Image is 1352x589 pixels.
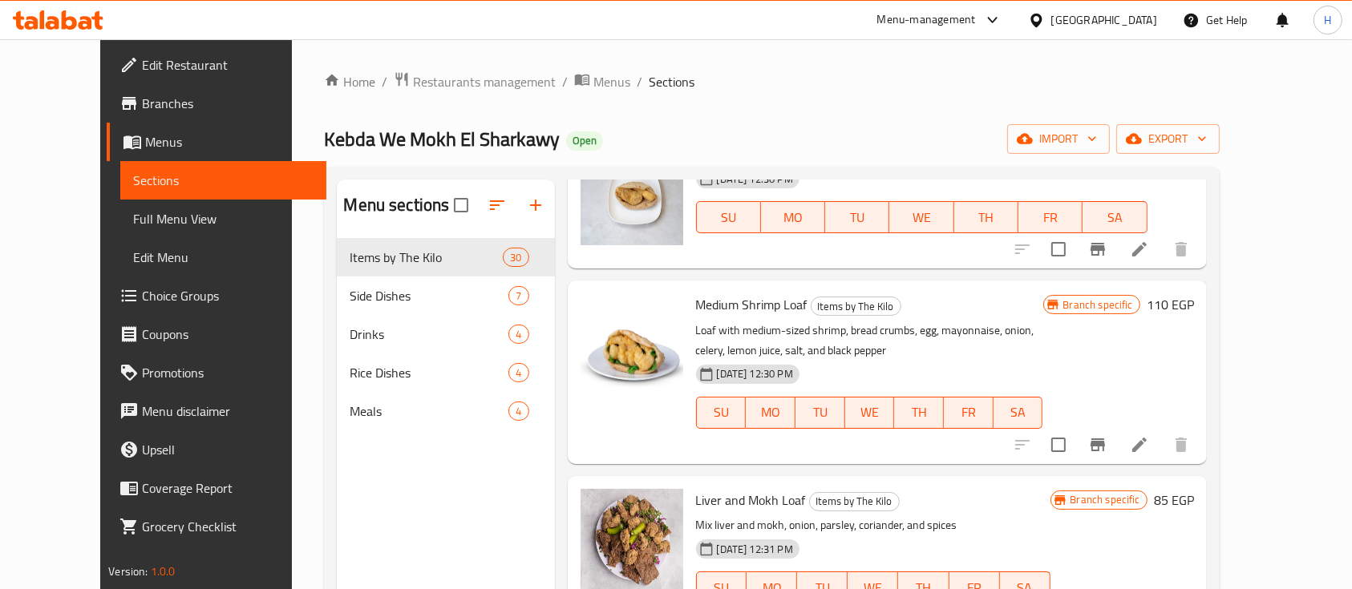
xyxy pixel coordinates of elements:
div: Items by The Kilo30 [337,238,554,276]
span: Select all sections [444,188,478,222]
button: MO [761,201,825,233]
span: Edit Menu [133,248,314,267]
a: Grocery Checklist [107,507,326,546]
span: import [1020,129,1097,149]
span: Version: [108,561,148,582]
span: Side Dishes [350,286,508,305]
button: FR [944,397,994,429]
span: H [1324,11,1331,29]
p: Loaf with medium-sized shrimp, bread crumbs, egg, mayonnaise, onion, celery, lemon juice, salt, a... [696,321,1043,361]
p: Mix liver and mokh, onion, parsley, coriander, and spices [696,515,1050,535]
a: Home [324,72,375,91]
span: [DATE] 12:31 PM [710,542,799,557]
span: Full Menu View [133,209,314,228]
img: Medium Shrimp Loaf [581,293,683,396]
span: SA [1089,206,1140,229]
span: SA [1000,401,1037,424]
a: Restaurants management [394,71,556,92]
span: Sections [133,171,314,190]
nav: Menu sections [337,232,554,437]
a: Edit menu item [1130,435,1149,454]
li: / [382,72,387,91]
span: 4 [509,404,528,419]
span: Edit Restaurant [142,55,314,75]
span: Coupons [142,325,314,344]
button: SA [1083,201,1147,233]
span: Menus [145,132,314,151]
span: SU [703,401,740,424]
button: TU [795,397,845,429]
span: Sections [649,72,694,91]
h6: 110 EGP [1147,293,1194,316]
li: / [637,72,642,91]
span: Items by The Kilo [350,248,503,267]
span: 30 [504,250,528,265]
a: Coverage Report [107,469,326,507]
button: WE [889,201,953,233]
button: Branch-specific-item [1079,426,1117,464]
span: Coverage Report [142,478,314,498]
a: Edit menu item [1130,240,1149,259]
span: WE [896,206,947,229]
span: Meals [350,401,508,421]
a: Sections [120,161,326,200]
a: Coupons [107,315,326,353]
span: Restaurants management [413,72,556,91]
span: Branch specific [1064,492,1147,507]
a: Edit Restaurant [107,46,326,84]
button: SA [994,397,1043,429]
span: TH [961,206,1012,229]
button: WE [845,397,895,429]
span: Sort sections [478,186,516,224]
button: export [1116,124,1220,154]
a: Branches [107,84,326,123]
span: Select to update [1042,232,1075,266]
span: Menus [593,72,630,91]
span: 7 [509,288,528,304]
span: FR [950,401,987,424]
span: Choice Groups [142,286,314,305]
span: Branches [142,94,314,113]
div: Meals4 [337,392,554,430]
span: Branch specific [1057,297,1139,313]
span: [DATE] 12:30 PM [710,366,799,381]
span: SU [703,206,755,229]
h2: Menu sections [343,193,449,217]
span: Promotions [142,363,314,382]
a: Menus [107,123,326,161]
span: Rice Dishes [350,363,508,382]
button: SU [696,201,761,233]
span: Items by The Kilo [810,492,899,510]
span: Items by The Kilo [812,297,901,316]
div: items [503,248,528,267]
span: TH [901,401,937,424]
span: Upsell [142,440,314,459]
a: Choice Groups [107,276,326,315]
span: Liver and Mokh Loaf [696,488,806,512]
span: FR [1025,206,1076,229]
a: Full Menu View [120,200,326,238]
span: 4 [509,327,528,342]
div: Side Dishes7 [337,276,554,315]
li: / [562,72,568,91]
span: Open [566,134,603,147]
img: Fish Loaf [581,143,683,245]
button: Add section [516,186,555,224]
h6: 85 EGP [1154,489,1194,511]
span: MO [752,401,789,424]
span: 1.0.0 [151,561,176,582]
span: WE [852,401,889,424]
button: SU [696,397,747,429]
span: Select to update [1042,428,1075,462]
button: TU [825,201,889,233]
div: Rice Dishes4 [337,353,554,392]
span: Menu disclaimer [142,401,314,421]
span: TU [802,401,839,424]
span: MO [767,206,819,229]
div: [GEOGRAPHIC_DATA] [1051,11,1157,29]
span: Drinks [350,325,508,344]
div: Open [566,131,603,151]
a: Upsell [107,430,326,469]
a: Menu disclaimer [107,392,326,430]
button: MO [746,397,795,429]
